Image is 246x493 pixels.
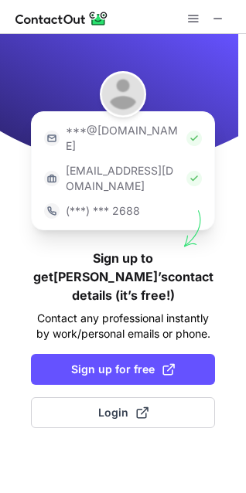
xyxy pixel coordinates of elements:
[186,171,202,186] img: Check Icon
[44,203,60,219] img: https://contactout.com/extension/app/static/media/login-phone-icon.bacfcb865e29de816d437549d7f4cb...
[66,123,180,154] p: ***@[DOMAIN_NAME]
[66,163,180,194] p: [EMAIL_ADDRESS][DOMAIN_NAME]
[31,311,215,342] p: Contact any professional instantly by work/personal emails or phone.
[186,131,202,146] img: Check Icon
[31,249,215,304] h1: Sign up to get [PERSON_NAME]’s contact details (it’s free!)
[31,397,215,428] button: Login
[44,171,60,186] img: https://contactout.com/extension/app/static/media/login-work-icon.638a5007170bc45168077fde17b29a1...
[100,71,146,117] img: Denys Schwartz
[15,9,108,28] img: ContactOut v5.3.10
[31,354,215,385] button: Sign up for free
[44,131,60,146] img: https://contactout.com/extension/app/static/media/login-email-icon.f64bce713bb5cd1896fef81aa7b14a...
[71,362,175,377] span: Sign up for free
[98,405,149,420] span: Login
